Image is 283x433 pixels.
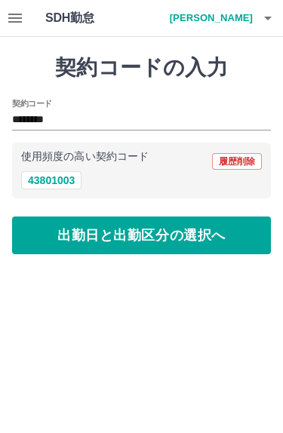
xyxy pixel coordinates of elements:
p: 使用頻度の高い契約コード [21,152,149,162]
button: 履歴削除 [212,153,262,170]
h2: 契約コード [12,97,52,109]
button: 出勤日と出勤区分の選択へ [12,216,271,254]
h1: 契約コードの入力 [12,55,271,81]
button: 43801003 [21,171,82,189]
